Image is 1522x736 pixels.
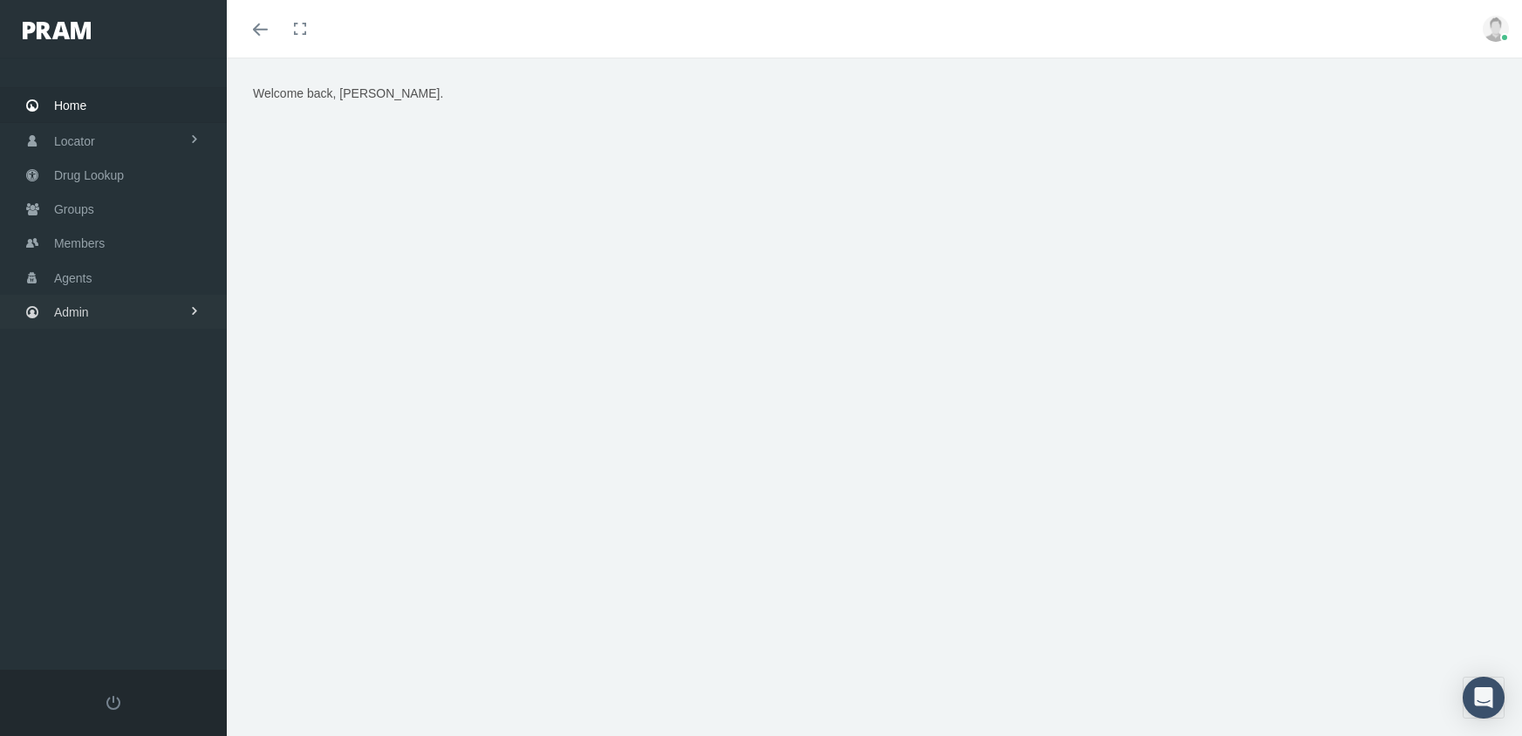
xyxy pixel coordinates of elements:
[54,89,86,122] span: Home
[54,296,89,329] span: Admin
[1463,677,1505,719] div: Open Intercom Messenger
[1483,16,1509,42] img: user-placeholder.jpg
[54,193,94,226] span: Groups
[23,22,91,39] img: PRAM_20_x_78.png
[54,159,124,192] span: Drug Lookup
[253,86,443,100] span: Welcome back, [PERSON_NAME].
[54,125,95,158] span: Locator
[54,227,105,260] span: Members
[54,262,92,295] span: Agents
